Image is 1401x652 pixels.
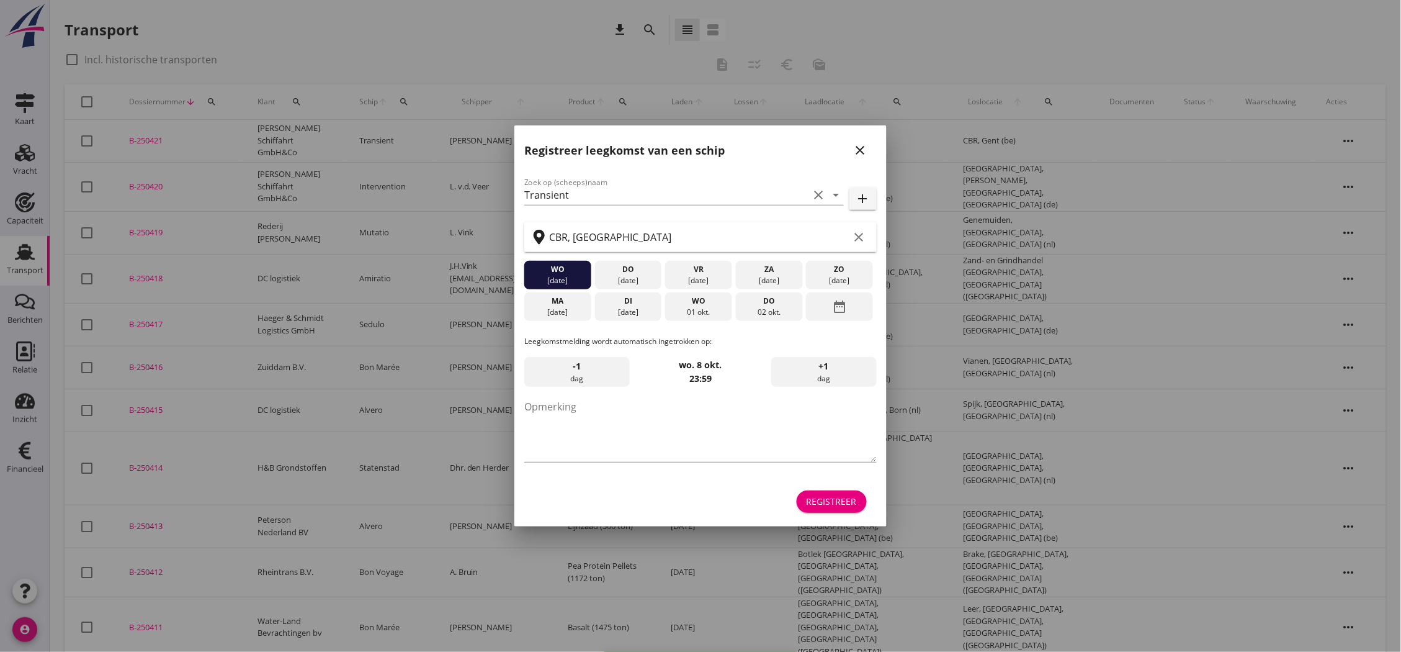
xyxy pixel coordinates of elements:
div: [DATE] [739,275,800,286]
div: wo [527,264,588,275]
div: [DATE] [668,275,729,286]
span: -1 [573,360,581,373]
div: [DATE] [598,307,658,318]
i: close [853,143,868,158]
div: do [598,264,658,275]
div: vr [668,264,729,275]
i: date_range [832,296,847,318]
div: dag [524,357,630,387]
div: zo [809,264,870,275]
div: 01 okt. [668,307,729,318]
strong: wo. 8 okt. [679,359,722,371]
input: Zoek op terminal of plaats [549,227,849,247]
div: [DATE] [598,275,658,286]
i: add [856,191,871,206]
div: ma [527,296,588,307]
div: do [739,296,800,307]
input: Zoek op (scheeps)naam [524,185,809,205]
textarea: Opmerking [524,397,877,462]
div: za [739,264,800,275]
div: dag [771,357,877,387]
div: Registreer [807,495,857,508]
div: wo [668,296,729,307]
div: [DATE] [527,307,588,318]
h2: Registreer leegkomst van een schip [524,142,725,159]
div: 02 okt. [739,307,800,318]
p: Leegkomstmelding wordt automatisch ingetrokken op: [524,336,877,347]
i: clear [852,230,867,245]
i: arrow_drop_down [829,188,844,202]
div: [DATE] [527,275,588,286]
i: clear [812,188,826,202]
button: Registreer [797,491,867,513]
div: di [598,296,658,307]
span: +1 [819,360,829,373]
div: [DATE] [809,275,870,286]
strong: 23:59 [689,373,712,384]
